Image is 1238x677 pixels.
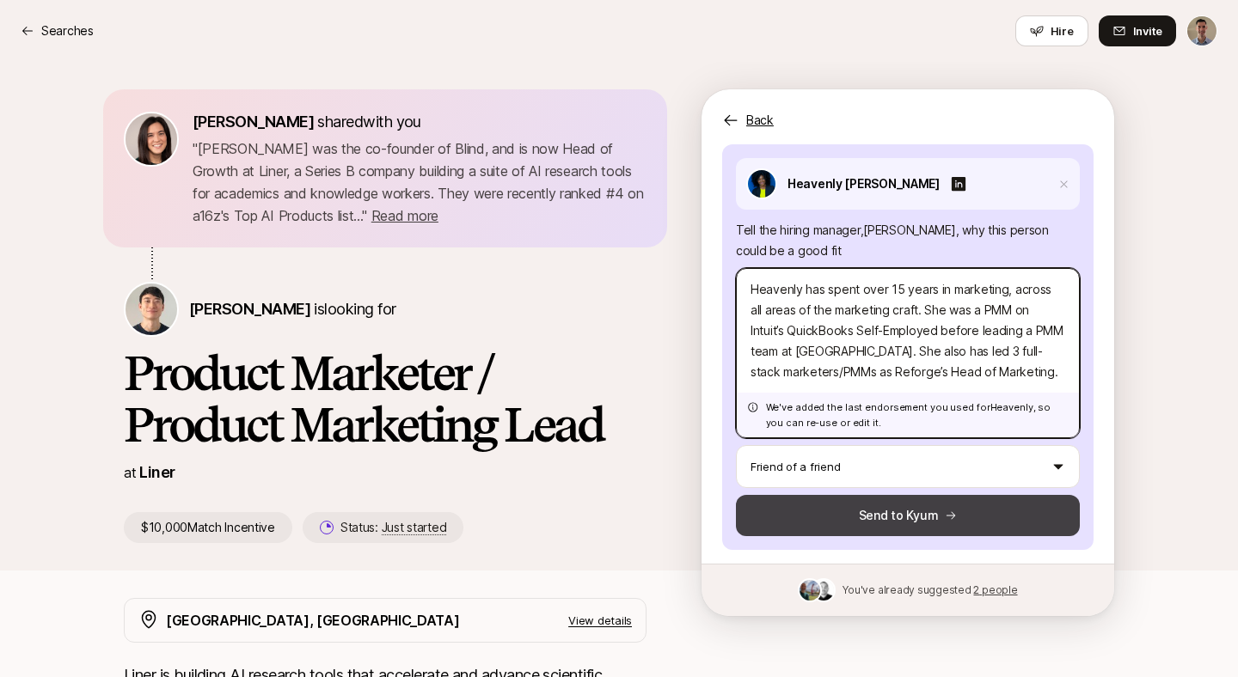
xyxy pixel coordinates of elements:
p: Tell the hiring manager, [PERSON_NAME] , why this person could be a good fit [736,220,1080,261]
img: 71d7b91d_d7cb_43b4_a7ea_a9b2f2cc6e03.jpg [126,113,177,165]
span: with you [363,113,421,131]
p: Searches [41,21,94,41]
p: [GEOGRAPHIC_DATA], [GEOGRAPHIC_DATA] [166,609,459,631]
img: 0369fd0f_b56e_4e26_acbe_dcc6ec67d36a.jpg [813,580,834,601]
span: Hire [1051,22,1074,40]
span: Invite [1133,22,1162,40]
h1: Product Marketer / Product Marketing Lead [124,347,647,450]
p: Back [746,110,774,131]
p: View details [568,612,632,629]
button: Send to Kyum [736,495,1080,536]
img: Ben Levinson [1187,16,1217,46]
img: Kyum Kim [126,284,177,335]
span: [PERSON_NAME] [193,113,314,131]
button: Invite [1099,15,1176,46]
span: Read more [371,207,438,224]
p: " [PERSON_NAME] was the co-founder of Blind, and is now Head of Growth at Liner, a Series B compa... [193,137,647,227]
span: 2 people [973,583,1017,596]
p: at [124,461,136,484]
button: Hire [1015,15,1088,46]
p: Status: [340,517,446,538]
button: Ben Levinson [1186,15,1217,46]
p: Heavenly [PERSON_NAME] [788,174,940,194]
img: 05501a02_4761_4716_9a42_096e5a3b64eb.jpg [748,170,775,198]
a: Liner [139,463,175,481]
p: We've added the last endorsement you used for Heavenly , so you can re-use or edit it. [766,399,1069,430]
textarea: Heavenly has spent over 15 years in marketing, across all areas of the marketing craft. She was a... [736,268,1080,438]
p: is looking for [189,297,395,321]
img: 502c5686_bbff_4e3f_a39e_7192ba6b7fbf.jpg [800,580,820,601]
p: shared [193,110,428,134]
p: You've already suggested [843,582,1017,598]
p: $10,000 Match Incentive [124,512,292,543]
span: Just started [382,520,447,535]
span: [PERSON_NAME] [189,300,310,318]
